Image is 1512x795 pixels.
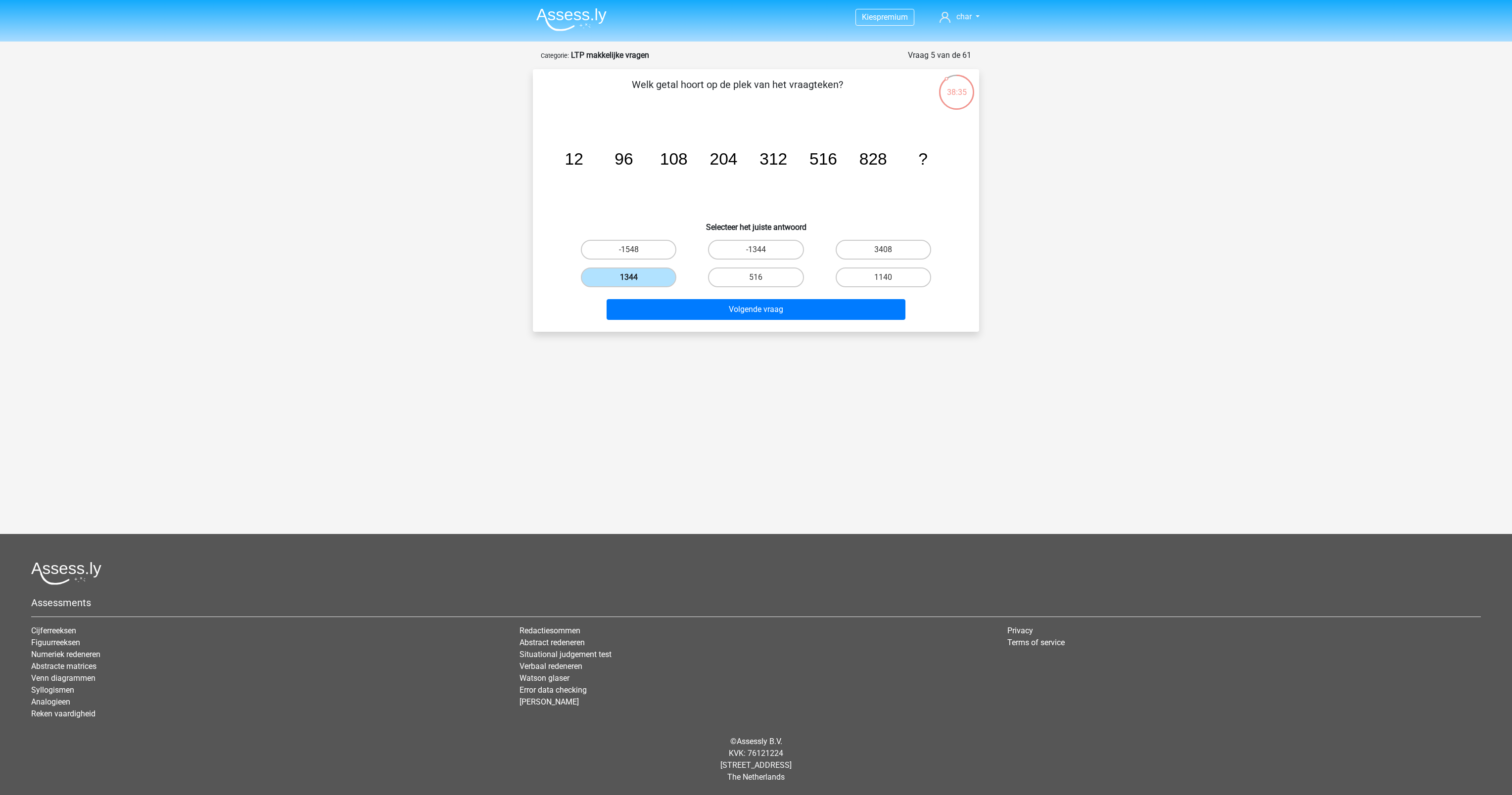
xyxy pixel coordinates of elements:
img: Assessly [536,8,607,31]
a: Situational judgement test [520,650,612,659]
label: -1548 [581,240,676,260]
label: -1344 [708,240,803,260]
a: Kiespremium [856,10,914,24]
span: Kies [862,12,877,22]
tspan: 828 [859,150,887,168]
h6: Selecteer het juiste antwoord [549,215,963,232]
tspan: 96 [614,150,633,168]
tspan: 108 [660,150,688,168]
a: Assessly B.V. [737,737,782,746]
small: Categorie: [541,52,569,59]
a: Redactiesommen [520,626,580,635]
a: Reken vaardigheid [31,709,95,718]
a: Syllogismen [31,685,74,695]
strong: LTP makkelijke vragen [571,50,649,60]
a: Abstract redeneren [520,638,585,647]
a: Terms of service [1007,638,1065,647]
span: char [956,12,972,21]
img: Assessly logo [31,562,101,585]
span: premium [877,12,908,22]
a: Figuurreeksen [31,638,80,647]
a: Numeriek redeneren [31,650,100,659]
a: Verbaal redeneren [520,662,582,671]
label: 3408 [836,240,931,260]
label: 1140 [836,267,931,287]
label: 1344 [581,267,676,287]
tspan: 312 [759,150,787,168]
div: Vraag 5 van de 61 [908,49,971,61]
button: Volgende vraag [607,299,906,320]
h5: Assessments [31,597,1481,609]
a: Error data checking [520,685,587,695]
a: Watson glaser [520,673,569,683]
tspan: ? [918,150,928,168]
a: Cijferreeksen [31,626,76,635]
a: Analogieen [31,697,70,707]
tspan: 12 [565,150,583,168]
a: Privacy [1007,626,1033,635]
p: Welk getal hoort op de plek van het vraagteken? [549,77,926,107]
div: 38:35 [938,74,975,98]
a: [PERSON_NAME] [520,697,579,707]
a: Abstracte matrices [31,662,96,671]
a: Venn diagrammen [31,673,95,683]
div: © KVK: 76121224 [STREET_ADDRESS] The Netherlands [24,728,1488,791]
label: 516 [708,267,803,287]
tspan: 516 [809,150,837,168]
tspan: 204 [709,150,737,168]
a: char [936,11,984,23]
